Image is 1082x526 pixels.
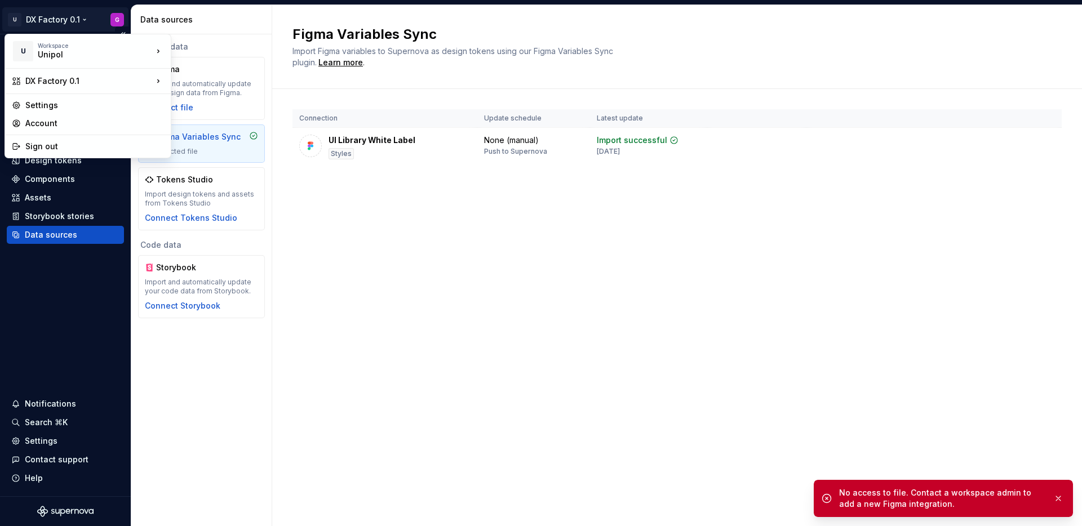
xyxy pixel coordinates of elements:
div: Unipol [38,49,134,60]
div: Sign out [25,141,164,152]
div: DX Factory 0.1 [25,75,153,87]
div: Account [25,118,164,129]
div: Settings [25,100,164,111]
div: No access to file. Contact a workspace admin to add a new Figma integration. [839,487,1044,510]
div: U [13,41,33,61]
div: Workspace [38,42,153,49]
